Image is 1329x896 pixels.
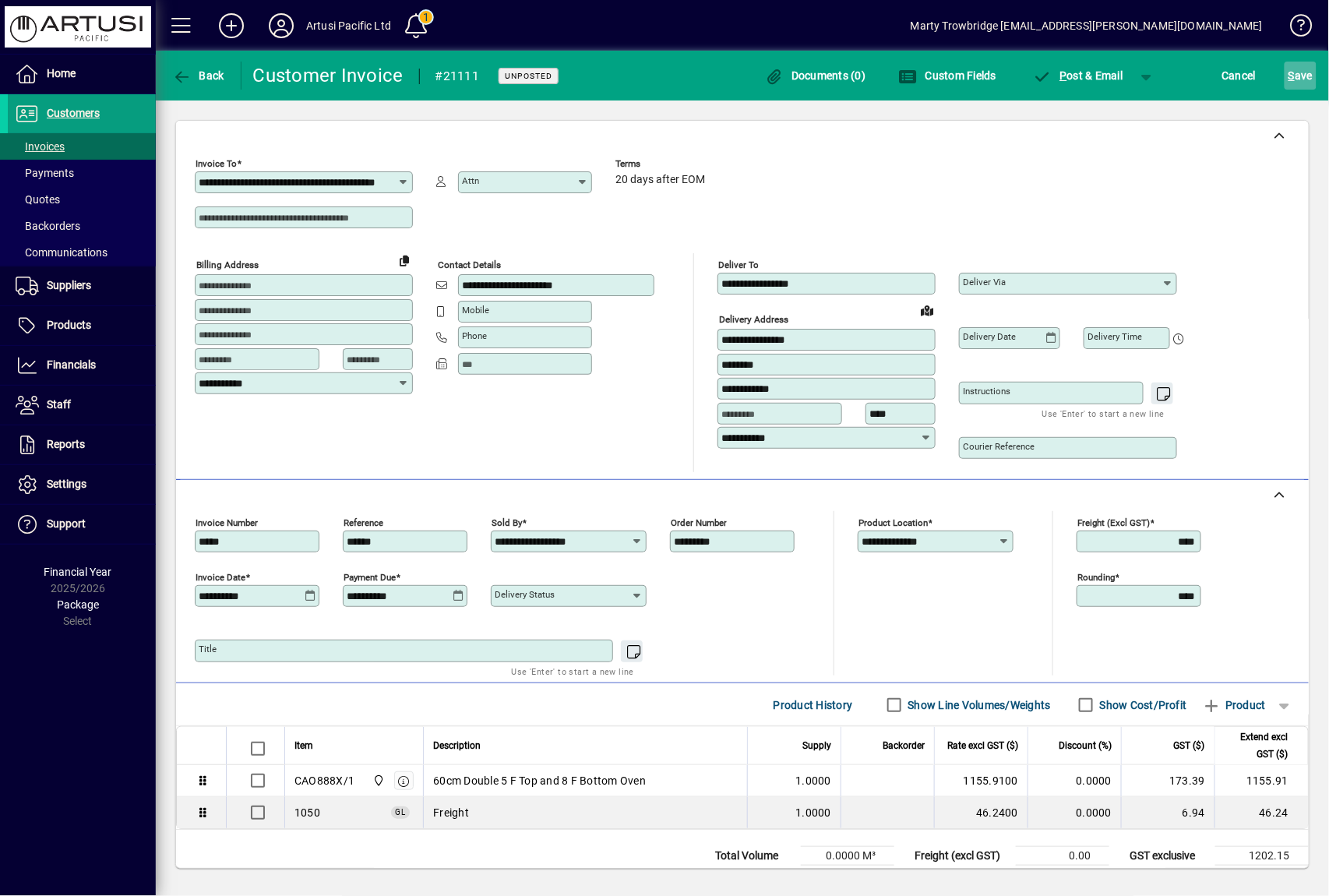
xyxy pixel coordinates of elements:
[8,133,156,160] a: Invoices
[462,175,479,186] mat-label: Attn
[963,331,1016,342] mat-label: Delivery date
[47,107,100,119] span: Customers
[16,220,80,232] span: Backorders
[47,67,76,79] span: Home
[368,772,386,789] span: Main Warehouse
[1121,765,1214,797] td: 173.39
[47,398,71,411] span: Staff
[1203,693,1266,718] span: Product
[1174,737,1205,754] span: GST ($)
[801,866,894,884] td: 0.0000 Kg
[963,441,1035,452] mat-label: Courier Reference
[462,305,489,316] mat-label: Mobile
[196,572,245,583] mat-label: Invoice date
[767,691,859,719] button: Product History
[1077,517,1150,528] mat-label: Freight (excl GST)
[206,12,256,40] button: Add
[1097,697,1187,713] label: Show Cost/Profit
[47,358,96,371] span: Financials
[1122,847,1215,866] td: GST exclusive
[47,438,85,450] span: Reports
[16,246,108,259] span: Communications
[44,566,112,578] span: Financial Year
[172,69,224,82] span: Back
[898,69,996,82] span: Custom Fields
[8,505,156,544] a: Support
[47,279,91,291] span: Suppliers
[707,866,801,884] td: Total Weight
[8,186,156,213] a: Quotes
[1214,797,1308,828] td: 46.24
[915,298,939,323] a: View on map
[344,517,383,528] mat-label: Reference
[796,773,832,788] span: 1.0000
[294,773,354,788] div: CAO888X/1
[196,517,258,528] mat-label: Invoice number
[1121,797,1214,828] td: 6.94
[256,12,306,40] button: Profile
[156,62,241,90] app-page-header-button: Back
[16,167,74,179] span: Payments
[168,62,228,90] button: Back
[253,63,404,88] div: Customer Invoice
[947,737,1018,754] span: Rate excl GST ($)
[671,517,727,528] mat-label: Order number
[1059,737,1112,754] span: Discount (%)
[495,589,555,600] mat-label: Delivery status
[907,866,1016,884] td: Rounding
[1225,728,1288,763] span: Extend excl GST ($)
[1278,3,1310,54] a: Knowledge Base
[858,517,928,528] mat-label: Product location
[1218,62,1260,90] button: Cancel
[1033,69,1123,82] span: ost & Email
[8,239,156,266] a: Communications
[512,662,634,680] mat-hint: Use 'Enter' to start a new line
[944,805,1018,820] div: 46.2400
[1285,62,1317,90] button: Save
[8,425,156,464] a: Reports
[802,737,831,754] span: Supply
[505,71,552,81] span: Unposted
[8,213,156,239] a: Backorders
[1215,866,1309,884] td: 180.33
[395,808,406,817] span: GL
[765,69,866,82] span: Documents (0)
[8,465,156,504] a: Settings
[963,277,1006,287] mat-label: Deliver via
[905,697,1051,713] label: Show Line Volumes/Weights
[16,193,60,206] span: Quotes
[774,693,853,718] span: Product History
[8,266,156,305] a: Suppliers
[761,62,870,90] button: Documents (0)
[1122,866,1215,884] td: GST
[1042,404,1165,422] mat-hint: Use 'Enter' to start a new line
[47,478,86,490] span: Settings
[435,64,480,89] div: #21111
[196,158,237,169] mat-label: Invoice To
[801,847,894,866] td: 0.0000 M³
[8,306,156,345] a: Products
[615,174,705,186] span: 20 days after EOM
[8,55,156,93] a: Home
[944,773,1018,788] div: 1155.9100
[492,517,522,528] mat-label: Sold by
[1016,866,1109,884] td: 0.00
[8,160,156,186] a: Payments
[433,737,481,754] span: Description
[199,644,217,654] mat-label: Title
[47,319,91,331] span: Products
[1028,797,1121,828] td: 0.0000
[1016,847,1109,866] td: 0.00
[294,737,313,754] span: Item
[1288,69,1295,82] span: S
[1025,62,1131,90] button: Post & Email
[294,805,320,820] span: Freight Outwards
[1288,63,1313,88] span: ave
[8,386,156,425] a: Staff
[47,517,86,530] span: Support
[796,805,832,820] span: 1.0000
[963,386,1010,397] mat-label: Instructions
[718,259,759,270] mat-label: Deliver To
[1215,847,1309,866] td: 1202.15
[8,346,156,385] a: Financials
